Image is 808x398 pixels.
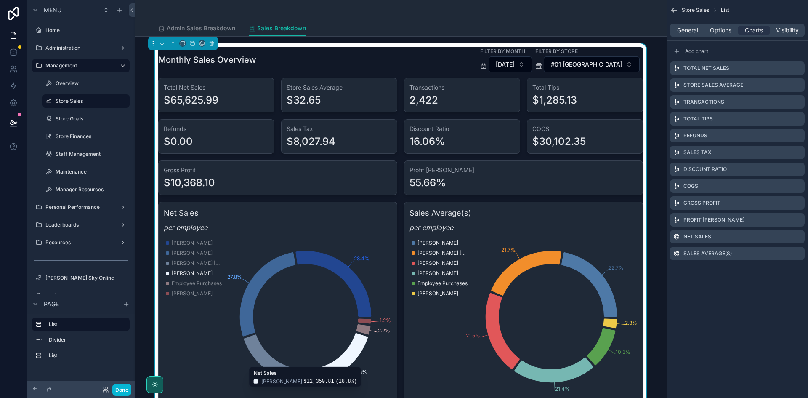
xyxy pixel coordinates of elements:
a: Store Goals [42,112,130,126]
a: Administration [32,41,130,55]
a: Home [32,24,130,37]
a: Sales Breakdown [249,21,306,37]
h3: Total Tips [532,83,638,92]
div: chart [164,236,392,398]
span: Options [710,26,731,35]
span: Employee Purchases [172,280,222,287]
a: Profile [32,289,130,302]
label: Store Sales [56,98,125,104]
button: Select Button [489,56,532,72]
h3: Gross Profit [164,166,392,174]
div: scrollable content [27,314,135,371]
label: Total Net Sales [683,65,729,72]
tspan: 21.5% [466,332,480,339]
label: Manager Resources [56,186,128,193]
tspan: 27.8% [227,274,242,280]
span: [PERSON_NAME] [417,270,458,277]
span: [PERSON_NAME] [172,250,213,256]
tspan: 21.7% [501,247,516,253]
label: Store Sales Average [683,82,743,88]
div: $30,102.35 [532,135,586,148]
div: $1,285.13 [532,93,577,107]
tspan: 2.2% [378,327,390,334]
label: Profile [45,292,128,299]
label: Profit [PERSON_NAME] [683,216,744,223]
span: #01 [GEOGRAPHIC_DATA] [551,60,622,69]
label: Refunds [683,132,707,139]
span: Visibility [776,26,799,35]
em: per employee [164,222,392,232]
label: Home [45,27,128,34]
label: Personal Performance [45,204,116,211]
a: Resources [32,236,130,249]
label: List [49,321,123,328]
div: $10,368.10 [164,176,215,190]
div: 16.06% [409,135,445,148]
span: List [721,7,729,13]
label: Staff Management [56,151,128,158]
div: chart [409,236,638,398]
tspan: 1.2% [380,317,391,323]
span: Sales Breakdown [257,24,306,32]
tspan: 28.4% [354,255,369,262]
a: Overview [42,77,130,90]
tspan: 10.3% [616,349,630,355]
span: [PERSON_NAME] [417,290,458,297]
a: Store Finances [42,130,130,143]
h3: Net Sales [164,207,392,219]
h3: COGS [532,125,638,133]
div: 2,422 [409,93,438,107]
label: Maintenance [56,168,128,175]
span: [PERSON_NAME] [PERSON_NAME] [172,260,222,267]
tspan: 2.3% [625,320,637,326]
label: Store Finances [56,133,128,140]
h1: Monthly Sales Overview [158,54,256,66]
span: [PERSON_NAME] [172,290,213,297]
label: Leaderboards [45,222,116,228]
label: List [49,352,126,359]
label: COGS [683,183,698,190]
h3: Discount Ratio [409,125,515,133]
span: [PERSON_NAME] [172,240,213,246]
span: Charts [745,26,763,35]
a: Leaderboards [32,218,130,232]
tspan: 18.8% [353,369,367,375]
tspan: 21.4% [555,386,570,392]
span: Menu [44,6,61,14]
label: Net Sales [683,233,711,240]
h3: Store Sales Average [287,83,392,92]
label: Overview [56,80,128,87]
h3: Sales Average(s) [409,207,638,219]
label: Management [45,62,113,69]
label: Resources [45,239,116,246]
span: [DATE] [496,60,515,69]
a: Manager Resources [42,183,130,196]
tspan: 21.6% [251,374,265,380]
span: Page [44,300,59,308]
a: Admin Sales Breakdown [158,21,235,37]
label: Gross Profit [683,200,720,206]
label: Administration [45,45,116,51]
h3: Profit [PERSON_NAME] [409,166,638,174]
h3: Transactions [409,83,515,92]
div: 55.66% [409,176,446,190]
button: Done [112,384,131,396]
div: $0.00 [164,135,193,148]
em: per employee [409,222,638,232]
label: Sales Average(s) [683,250,732,257]
a: Maintenance [42,165,130,179]
label: [PERSON_NAME] Sky Online [45,275,128,281]
label: Store Goals [56,115,128,122]
label: Divider [49,337,126,343]
a: Management [32,59,130,72]
span: [PERSON_NAME] [417,260,458,267]
span: [PERSON_NAME] [PERSON_NAME] [417,250,468,256]
label: Filter By Store [535,47,578,55]
span: Add chart [685,48,708,55]
label: Sales Tax [683,149,711,156]
label: Transactions [683,99,724,105]
a: Store Sales [42,94,130,108]
tspan: 22.7% [609,264,624,271]
button: Select Button [544,56,640,72]
span: [PERSON_NAME] [172,270,213,277]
